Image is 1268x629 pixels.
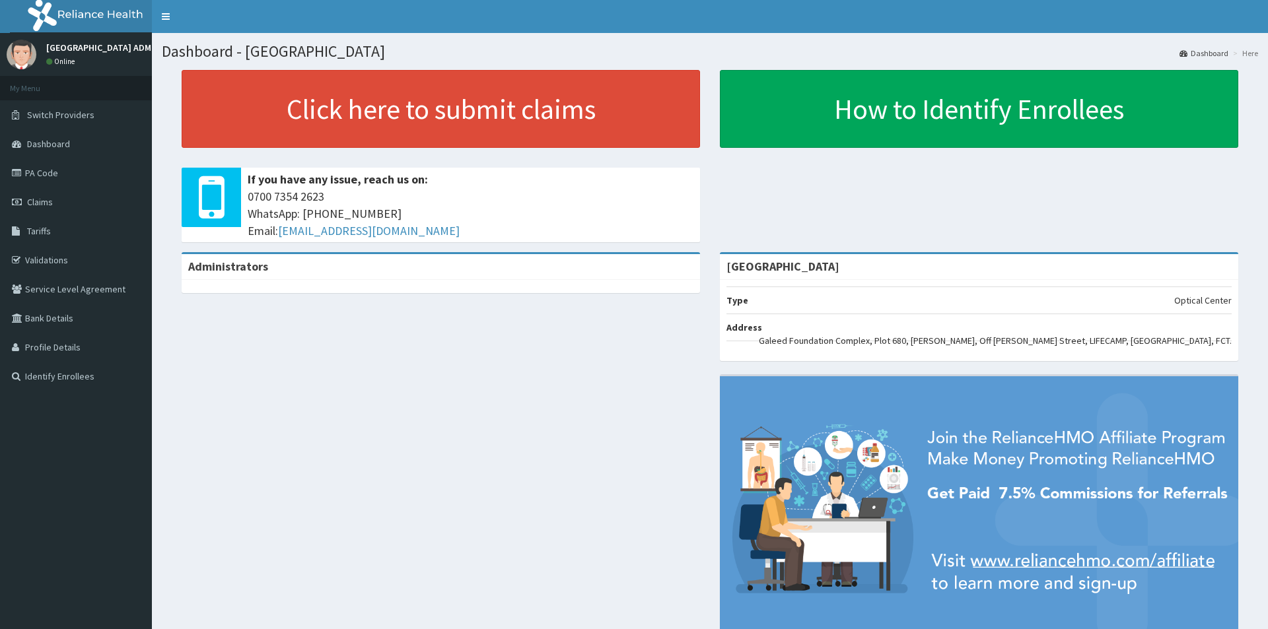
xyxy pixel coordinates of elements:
img: User Image [7,40,36,69]
span: 0700 7354 2623 WhatsApp: [PHONE_NUMBER] Email: [248,188,693,239]
b: Address [726,321,762,333]
a: Click here to submit claims [182,70,700,148]
span: Dashboard [27,138,70,150]
b: Type [726,294,748,306]
span: Tariffs [27,225,51,237]
li: Here [1230,48,1258,59]
span: Switch Providers [27,109,94,121]
strong: [GEOGRAPHIC_DATA] [726,259,839,274]
a: [EMAIL_ADDRESS][DOMAIN_NAME] [278,223,460,238]
b: If you have any issue, reach us on: [248,172,428,187]
a: Online [46,57,78,66]
span: Claims [27,196,53,208]
p: Optical Center [1174,294,1232,307]
p: [GEOGRAPHIC_DATA] ADMIN [46,43,160,52]
a: How to Identify Enrollees [720,70,1238,148]
a: Dashboard [1180,48,1228,59]
b: Administrators [188,259,268,274]
h1: Dashboard - [GEOGRAPHIC_DATA] [162,43,1258,60]
p: Galeed Foundation Complex, Plot 680, [PERSON_NAME], Off [PERSON_NAME] Street, LIFECAMP, [GEOGRAPH... [759,334,1232,347]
